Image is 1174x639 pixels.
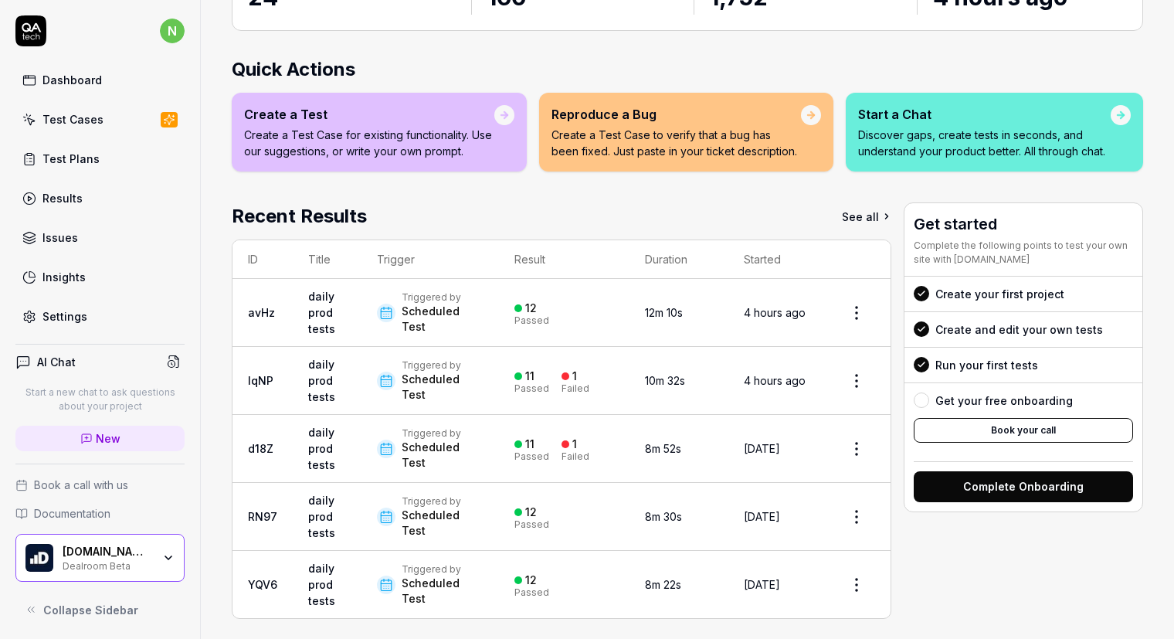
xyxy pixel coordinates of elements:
[525,573,537,587] div: 12
[34,505,110,522] span: Documentation
[308,562,335,607] a: daily prod tests
[42,151,100,167] div: Test Plans
[232,56,1143,83] h2: Quick Actions
[525,369,534,383] div: 11
[562,384,589,393] div: Failed
[514,316,549,325] div: Passed
[728,240,823,279] th: Started
[63,545,152,559] div: Dealroom.co B.V.
[15,223,185,253] a: Issues
[15,534,185,582] button: Dealroom.co B.V. Logo[DOMAIN_NAME] B.V.Dealroom Beta
[248,578,277,591] a: YQV6
[42,229,78,246] div: Issues
[645,578,681,591] time: 8m 22s
[308,426,335,471] a: daily prod tests
[402,372,484,403] div: Scheduled Test
[744,510,780,523] time: [DATE]
[160,19,185,43] span: n
[402,495,484,508] div: Triggered by
[248,374,273,387] a: lqNP
[248,442,273,455] a: d18Z
[15,426,185,451] a: New
[308,290,335,335] a: daily prod tests
[858,127,1111,159] p: Discover gaps, create tests in seconds, and understand your product better. All through chat.
[15,301,185,331] a: Settings
[34,477,128,493] span: Book a call with us
[572,369,577,383] div: 1
[514,452,549,461] div: Passed
[15,104,185,134] a: Test Cases
[15,594,185,625] button: Collapse Sidebar
[562,452,589,461] div: Failed
[525,505,537,519] div: 12
[15,477,185,493] a: Book a call with us
[96,430,120,447] span: New
[402,440,484,471] div: Scheduled Test
[42,190,83,206] div: Results
[935,286,1064,302] div: Create your first project
[402,563,484,576] div: Triggered by
[402,508,484,539] div: Scheduled Test
[935,393,1073,409] div: Get your free onboarding
[645,306,683,319] time: 12m 10s
[514,384,549,393] div: Passed
[514,588,549,597] div: Passed
[744,306,806,319] time: 4 hours ago
[525,301,537,315] div: 12
[42,308,87,325] div: Settings
[63,559,152,571] div: Dealroom Beta
[15,183,185,213] a: Results
[499,240,629,279] th: Result
[15,144,185,174] a: Test Plans
[402,291,484,304] div: Triggered by
[842,202,891,230] a: See all
[525,437,534,451] div: 11
[629,240,729,279] th: Duration
[42,72,102,88] div: Dashboard
[914,239,1133,267] div: Complete the following points to test your own site with [DOMAIN_NAME]
[43,602,138,618] span: Collapse Sidebar
[244,105,494,124] div: Create a Test
[402,576,484,607] div: Scheduled Test
[935,357,1038,373] div: Run your first tests
[744,442,780,455] time: [DATE]
[551,105,800,124] div: Reproduce a Bug
[308,358,335,403] a: daily prod tests
[858,105,1111,124] div: Start a Chat
[42,269,86,285] div: Insights
[744,578,780,591] time: [DATE]
[361,240,499,279] th: Trigger
[914,418,1133,443] button: Book your call
[645,442,681,455] time: 8m 52s
[744,374,806,387] time: 4 hours ago
[15,505,185,522] a: Documentation
[914,212,1133,236] h3: Get started
[402,304,484,335] div: Scheduled Test
[645,374,685,387] time: 10m 32s
[248,306,275,319] a: avHz
[308,494,335,539] a: daily prod tests
[935,321,1103,338] div: Create and edit your own tests
[15,386,185,413] p: Start a new chat to ask questions about your project
[914,471,1133,502] button: Complete Onboarding
[551,127,800,159] p: Create a Test Case to verify that a bug has been fixed. Just paste in your ticket description.
[25,544,53,572] img: Dealroom.co B.V. Logo
[42,111,103,127] div: Test Cases
[572,437,577,451] div: 1
[160,15,185,46] button: n
[514,520,549,529] div: Passed
[645,510,682,523] time: 8m 30s
[402,427,484,440] div: Triggered by
[37,354,76,370] h4: AI Chat
[232,240,293,279] th: ID
[293,240,361,279] th: Title
[232,202,367,230] h2: Recent Results
[15,262,185,292] a: Insights
[248,510,277,523] a: RN97
[15,65,185,95] a: Dashboard
[244,127,494,159] p: Create a Test Case for existing functionality. Use our suggestions, or write your own prompt.
[402,359,484,372] div: Triggered by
